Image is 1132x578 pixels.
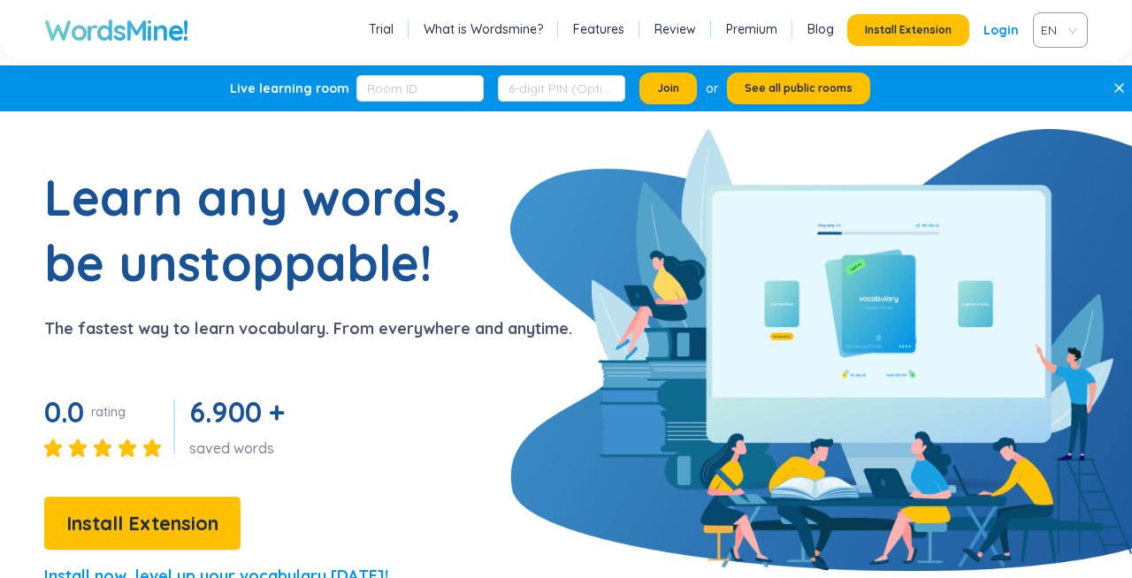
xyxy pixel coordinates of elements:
[639,72,697,104] button: Join
[189,438,292,458] div: saved words
[189,394,285,430] span: 6.900 +
[983,14,1019,46] a: Login
[44,394,84,430] span: 0.0
[807,20,834,38] a: Blog
[44,497,241,550] button: Install Extension
[865,23,952,37] span: Install Extension
[573,20,624,38] a: Features
[1041,17,1073,43] span: VIE
[726,20,777,38] a: Premium
[706,79,718,98] div: or
[745,81,853,95] span: See all public rooms
[91,403,126,421] div: rating
[727,72,870,104] button: See all public rooms
[657,81,679,95] span: Join
[44,316,572,341] p: The fastest way to learn vocabulary. From everywhere and anytime.
[654,20,696,38] a: Review
[847,14,969,46] button: Install Extension
[498,75,625,102] input: 6-digit PIN (Optional)
[369,20,394,38] a: Trial
[44,12,188,48] a: WordsMine!
[44,164,486,295] h1: Learn any words, be unstoppable!
[66,508,218,539] span: Install Extension
[356,75,484,102] input: Room ID
[230,80,349,97] div: Live learning room
[424,20,543,38] a: What is Wordsmine?
[44,516,241,534] a: Install Extension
